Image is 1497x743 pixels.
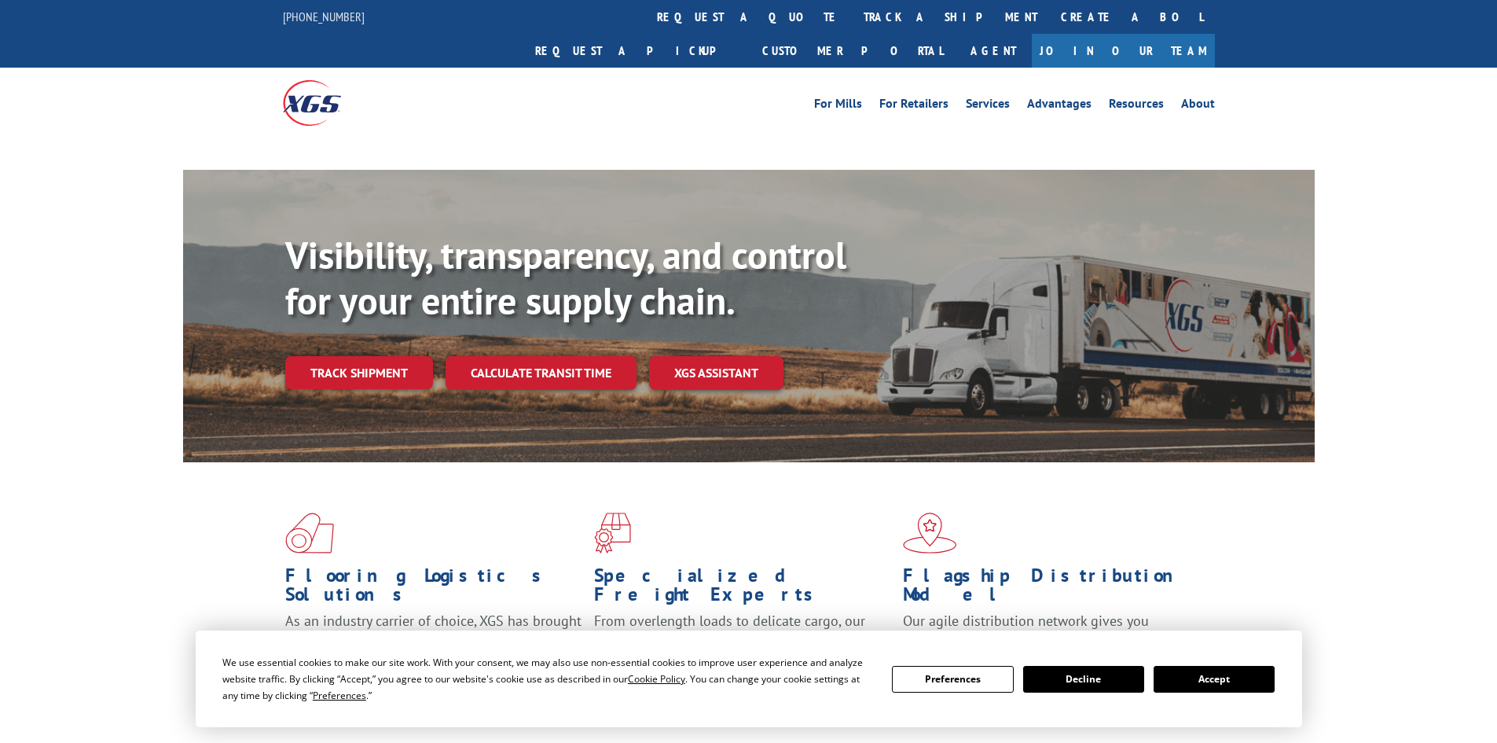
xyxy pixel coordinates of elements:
p: From overlength loads to delicate cargo, our experienced staff knows the best way to move your fr... [594,612,891,682]
a: Customer Portal [750,34,955,68]
a: Track shipment [285,356,433,389]
a: Advantages [1027,97,1092,115]
h1: Specialized Freight Experts [594,566,891,612]
a: Request a pickup [523,34,750,68]
a: For Retailers [879,97,948,115]
button: Accept [1154,666,1275,693]
a: About [1181,97,1215,115]
h1: Flooring Logistics Solutions [285,566,582,612]
b: Visibility, transparency, and control for your entire supply chain. [285,230,846,325]
img: xgs-icon-flagship-distribution-model-red [903,513,957,554]
span: Preferences [313,689,366,702]
div: We use essential cookies to make our site work. With your consent, we may also use non-essential ... [222,654,873,704]
a: XGS ASSISTANT [649,356,783,390]
img: xgs-icon-focused-on-flooring-red [594,513,631,554]
img: xgs-icon-total-supply-chain-intelligence-red [285,513,334,554]
a: Calculate transit time [446,356,637,390]
a: For Mills [814,97,862,115]
h1: Flagship Distribution Model [903,566,1200,612]
a: Join Our Team [1032,34,1215,68]
div: Cookie Consent Prompt [196,631,1302,727]
button: Preferences [892,666,1013,693]
button: Decline [1023,666,1144,693]
a: Resources [1109,97,1164,115]
a: Agent [955,34,1032,68]
a: Services [966,97,1010,115]
a: [PHONE_NUMBER] [283,9,365,24]
span: As an industry carrier of choice, XGS has brought innovation and dedication to flooring logistics... [285,612,582,668]
span: Our agile distribution network gives you nationwide inventory management on demand. [903,612,1192,649]
span: Cookie Policy [628,672,685,686]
